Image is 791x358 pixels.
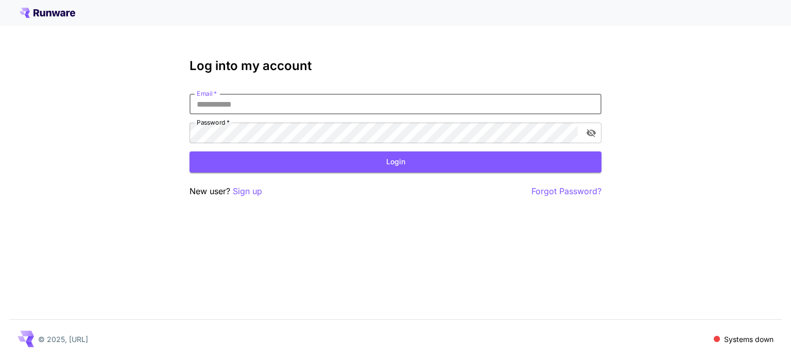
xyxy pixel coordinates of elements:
[38,334,88,345] p: © 2025, [URL]
[190,151,601,173] button: Login
[190,59,601,73] h3: Log into my account
[197,89,217,98] label: Email
[582,124,600,142] button: toggle password visibility
[190,185,262,198] p: New user?
[233,185,262,198] button: Sign up
[724,334,773,345] p: Systems down
[197,118,230,127] label: Password
[531,185,601,198] button: Forgot Password?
